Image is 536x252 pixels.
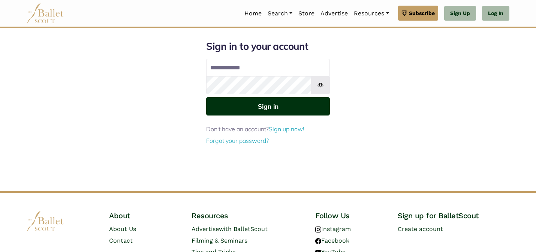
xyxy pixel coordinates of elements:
a: Home [241,6,265,21]
h4: Resources [192,211,303,220]
h4: About [109,211,180,220]
a: Store [295,6,317,21]
p: Don't have an account? [206,124,330,134]
a: Log In [482,6,509,21]
a: Forgot your password? [206,137,269,144]
a: Resources [351,6,392,21]
a: Facebook [315,237,349,244]
a: Instagram [315,225,351,232]
a: Sign Up [444,6,476,21]
h1: Sign in to your account [206,40,330,53]
a: Advertise [317,6,351,21]
img: facebook logo [315,238,321,244]
a: Create account [398,225,443,232]
a: Sign up now! [269,125,304,133]
a: About Us [109,225,136,232]
a: Search [265,6,295,21]
a: Subscribe [398,6,438,21]
a: Advertisewith BalletScout [192,225,268,232]
button: Sign in [206,97,330,115]
span: Subscribe [409,9,435,17]
img: logo [27,211,64,231]
img: gem.svg [401,9,407,17]
span: with BalletScout [219,225,268,232]
h4: Follow Us [315,211,386,220]
a: Contact [109,237,133,244]
img: instagram logo [315,226,321,232]
a: Filming & Seminars [192,237,247,244]
h4: Sign up for BalletScout [398,211,509,220]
